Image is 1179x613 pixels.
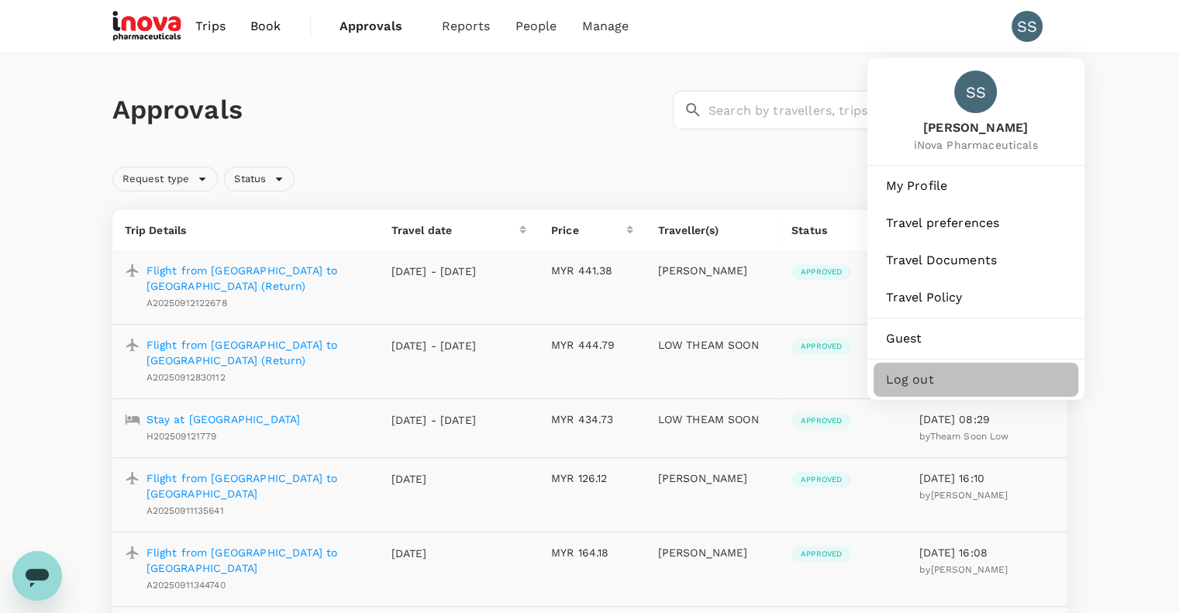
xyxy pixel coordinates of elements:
[874,281,1078,315] a: Travel Policy
[225,172,275,187] span: Status
[874,322,1078,356] a: Guest
[391,412,477,428] p: [DATE] - [DATE]
[1012,11,1043,42] div: SS
[147,505,224,516] span: A20250911135641
[954,71,997,113] div: SS
[913,119,1037,137] span: [PERSON_NAME]
[913,137,1037,153] span: iNova Pharmaceuticals
[340,17,417,36] span: Approvals
[195,17,226,36] span: Trips
[551,412,633,427] p: MYR 434.73
[791,222,888,238] div: Status
[112,9,184,43] img: iNova Pharmaceuticals
[658,412,767,427] p: LOW THEAM SOON
[113,172,199,187] span: Request type
[147,412,301,427] a: Stay at [GEOGRAPHIC_DATA]
[658,470,767,486] p: [PERSON_NAME]
[250,17,281,36] span: Book
[791,267,851,277] span: Approved
[886,370,1066,389] span: Log out
[886,288,1066,307] span: Travel Policy
[551,545,633,560] p: MYR 164.18
[391,546,477,561] p: [DATE]
[708,91,1067,129] input: Search by travellers, trips, or destination
[442,17,491,36] span: Reports
[147,545,367,576] a: Flight from [GEOGRAPHIC_DATA] to [GEOGRAPHIC_DATA]
[581,17,629,36] span: Manage
[791,341,851,352] span: Approved
[391,222,519,238] div: Travel date
[930,490,1008,501] span: [PERSON_NAME]
[224,167,295,191] div: Status
[125,222,367,238] p: Trip Details
[147,580,226,591] span: A20250911344740
[886,177,1066,195] span: My Profile
[791,415,851,426] span: Approved
[919,431,1008,442] span: by
[886,329,1066,348] span: Guest
[919,490,1008,501] span: by
[147,263,367,294] a: Flight from [GEOGRAPHIC_DATA] to [GEOGRAPHIC_DATA] (Return)
[919,470,1054,486] p: [DATE] 16:10
[919,412,1054,427] p: [DATE] 08:29
[658,222,767,238] p: Traveller(s)
[391,338,477,353] p: [DATE] - [DATE]
[791,549,851,560] span: Approved
[874,169,1078,203] a: My Profile
[791,474,851,485] span: Approved
[874,243,1078,277] a: Travel Documents
[391,471,477,487] p: [DATE]
[147,431,217,442] span: H202509121779
[112,94,667,126] h1: Approvals
[658,545,767,560] p: [PERSON_NAME]
[147,470,367,501] a: Flight from [GEOGRAPHIC_DATA] to [GEOGRAPHIC_DATA]
[874,206,1078,240] a: Travel preferences
[147,372,226,383] span: A20250912830112
[147,337,367,368] a: Flight from [GEOGRAPHIC_DATA] to [GEOGRAPHIC_DATA] (Return)
[886,214,1066,232] span: Travel preferences
[658,337,767,353] p: LOW THEAM SOON
[551,337,633,353] p: MYR 444.79
[391,263,477,279] p: [DATE] - [DATE]
[886,251,1066,270] span: Travel Documents
[551,470,633,486] p: MYR 126.12
[929,431,1008,442] span: Theam Soon Low
[874,363,1078,397] div: Log out
[551,263,633,278] p: MYR 441.38
[919,564,1008,575] span: by
[919,545,1054,560] p: [DATE] 16:08
[12,551,62,601] iframe: Button to launch messaging window
[112,167,219,191] div: Request type
[658,263,767,278] p: [PERSON_NAME]
[147,298,227,308] span: A20250912122678
[930,564,1008,575] span: [PERSON_NAME]
[515,17,557,36] span: People
[551,222,626,238] div: Price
